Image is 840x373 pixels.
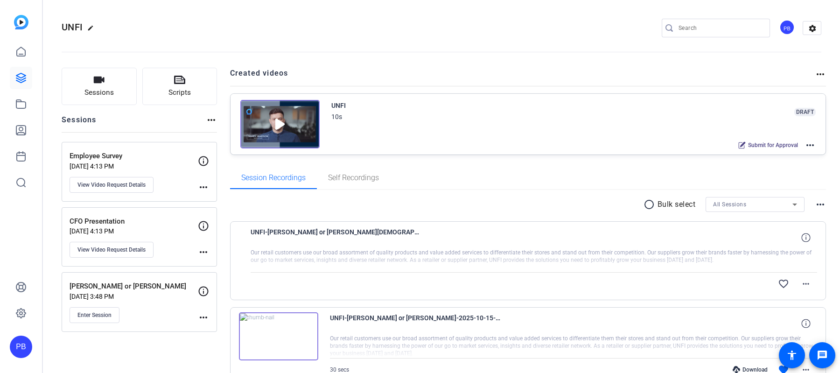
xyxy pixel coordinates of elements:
[658,199,696,210] p: Bulk select
[330,312,503,335] span: UNFI-[PERSON_NAME] or [PERSON_NAME]-2025-10-15-15-54-28-670-0
[331,100,346,111] div: UNFI
[803,21,822,35] mat-icon: settings
[239,312,318,361] img: thumb-nail
[14,15,28,29] img: blue-gradient.svg
[70,216,198,227] p: CFO Presentation
[815,199,826,210] mat-icon: more_horiz
[198,312,209,323] mat-icon: more_horiz
[168,87,191,98] span: Scripts
[330,366,349,373] span: 30 secs
[713,201,746,208] span: All Sessions
[240,100,320,148] img: Creator Project Thumbnail
[748,141,798,149] span: Submit for Approval
[62,68,137,105] button: Sessions
[778,278,789,289] mat-icon: favorite_border
[779,20,796,36] ngx-avatar: Peter Bradt
[70,177,154,193] button: View Video Request Details
[679,22,763,34] input: Search
[206,114,217,126] mat-icon: more_horiz
[198,246,209,258] mat-icon: more_horiz
[198,182,209,193] mat-icon: more_horiz
[794,108,816,116] div: DRAFT
[77,311,112,319] span: Enter Session
[62,114,97,132] h2: Sessions
[815,69,826,80] mat-icon: more_horiz
[331,111,342,122] div: 10s
[251,226,423,249] span: UNFI-[PERSON_NAME] or [PERSON_NAME][DEMOGRAPHIC_DATA]-2025-10-15-16-04-26-998-1
[644,199,658,210] mat-icon: radio_button_unchecked
[786,350,798,361] mat-icon: accessibility
[70,151,198,162] p: Employee Survey
[70,281,198,292] p: [PERSON_NAME] or [PERSON_NAME]
[779,20,795,35] div: PB
[817,350,828,361] mat-icon: message
[84,87,114,98] span: Sessions
[87,25,98,36] mat-icon: edit
[142,68,217,105] button: Scripts
[70,293,198,300] p: [DATE] 3:48 PM
[241,174,306,182] span: Session Recordings
[230,68,815,86] h2: Created videos
[70,162,198,170] p: [DATE] 4:13 PM
[70,242,154,258] button: View Video Request Details
[77,246,146,253] span: View Video Request Details
[328,174,379,182] span: Self Recordings
[70,307,119,323] button: Enter Session
[62,21,83,33] span: UNFI
[77,181,146,189] span: View Video Request Details
[800,278,812,289] mat-icon: more_horiz
[70,227,198,235] p: [DATE] 4:13 PM
[805,140,816,151] mat-icon: more_horiz
[10,336,32,358] div: PB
